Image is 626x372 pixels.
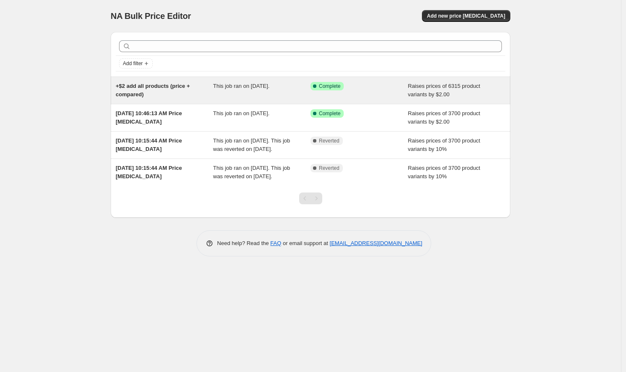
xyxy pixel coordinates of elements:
span: [DATE] 10:15:44 AM Price [MEDICAL_DATA] [116,165,182,179]
span: Raises prices of 3700 product variants by 10% [408,165,480,179]
span: Complete [319,83,340,90]
span: [DATE] 10:46:13 AM Price [MEDICAL_DATA] [116,110,182,125]
span: This job ran on [DATE]. [213,83,270,89]
span: This job ran on [DATE]. This job was reverted on [DATE]. [213,165,290,179]
span: Raises prices of 3700 product variants by 10% [408,137,480,152]
span: [DATE] 10:15:44 AM Price [MEDICAL_DATA] [116,137,182,152]
span: This job ran on [DATE]. [213,110,270,116]
span: Add new price [MEDICAL_DATA] [427,13,505,19]
a: FAQ [271,240,281,246]
span: or email support at [281,240,330,246]
span: Add filter [123,60,143,67]
span: Reverted [319,137,340,144]
button: Add new price [MEDICAL_DATA] [422,10,510,22]
button: Add filter [119,58,153,69]
span: +$2 add all products (price + compared) [116,83,190,98]
span: This job ran on [DATE]. This job was reverted on [DATE]. [213,137,290,152]
span: Raises prices of 3700 product variants by $2.00 [408,110,480,125]
span: NA Bulk Price Editor [111,11,191,21]
nav: Pagination [299,193,322,204]
span: Reverted [319,165,340,171]
a: [EMAIL_ADDRESS][DOMAIN_NAME] [330,240,422,246]
span: Raises prices of 6315 product variants by $2.00 [408,83,480,98]
span: Complete [319,110,340,117]
span: Need help? Read the [217,240,271,246]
